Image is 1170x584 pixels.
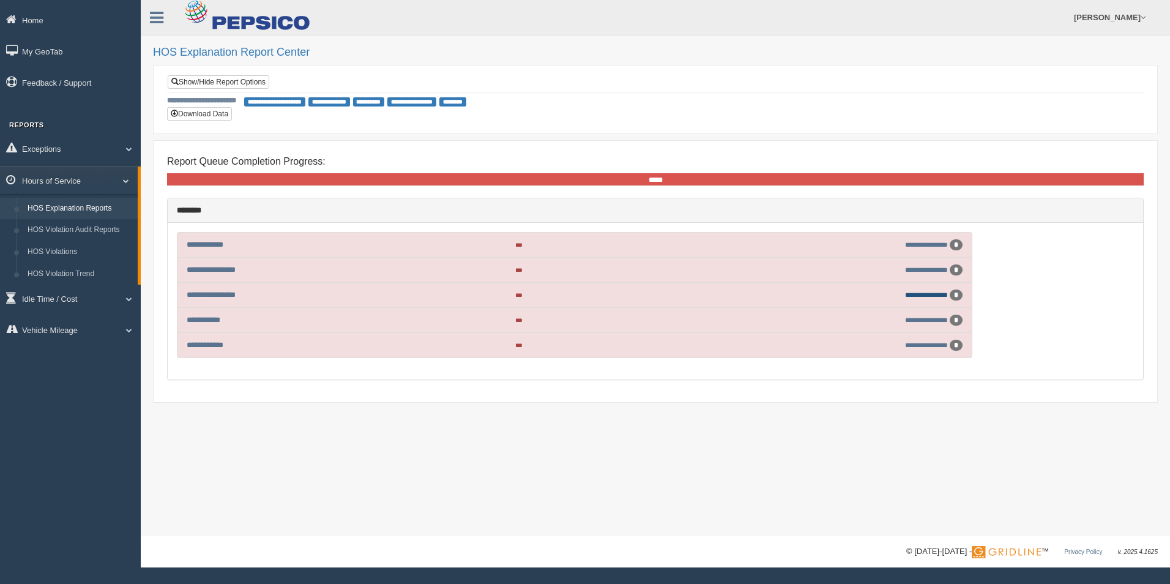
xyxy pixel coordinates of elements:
[168,75,269,89] a: Show/Hide Report Options
[22,241,138,263] a: HOS Violations
[906,545,1158,558] div: © [DATE]-[DATE] - ™
[1118,548,1158,555] span: v. 2025.4.1625
[167,107,232,121] button: Download Data
[167,156,1144,167] h4: Report Queue Completion Progress:
[1064,548,1102,555] a: Privacy Policy
[153,47,1158,59] h2: HOS Explanation Report Center
[22,219,138,241] a: HOS Violation Audit Reports
[22,263,138,285] a: HOS Violation Trend
[22,198,138,220] a: HOS Explanation Reports
[972,546,1041,558] img: Gridline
